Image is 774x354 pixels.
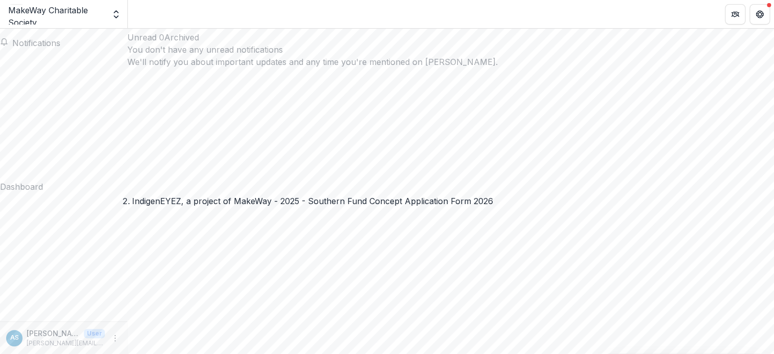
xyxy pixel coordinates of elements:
[84,329,105,338] p: User
[12,38,60,48] span: Notifications
[127,31,164,43] button: Unread
[127,56,498,68] p: We'll notify you about important updates and any time you're mentioned on [PERSON_NAME].
[8,4,105,29] div: MakeWay Charitable Society
[109,4,123,25] button: Open entity switcher
[132,195,493,207] div: IndigenEYEZ, a project of MakeWay - 2025 - Southern Fund Concept Application Form 2026
[10,335,19,341] div: Adrienne Smith
[27,328,80,339] p: [PERSON_NAME]
[725,4,745,25] button: Partners
[27,339,105,348] p: [PERSON_NAME][EMAIL_ADDRESS][PERSON_NAME][DOMAIN_NAME]
[127,43,498,56] p: You don't have any unread notifications
[749,4,770,25] button: Get Help
[109,332,121,344] button: More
